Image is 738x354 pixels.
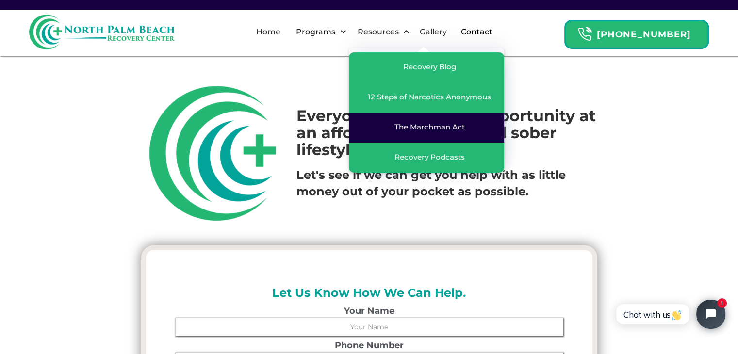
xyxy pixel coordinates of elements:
a: Recovery Blog [349,52,504,82]
h1: Everyone deserves an opportunity at an affordable healthy and sober lifestyle. [296,107,597,159]
input: Your Name [175,318,563,336]
label: Phone Number [175,341,563,350]
div: Resources [355,26,401,38]
strong: Let's see if we can get you help with as little money out of your pocket as possible. [296,168,565,198]
h2: Let Us Know How We Can Help. [175,284,563,302]
div: Recovery Podcasts [394,152,465,162]
a: The Marchman Act [349,113,504,143]
div: Programs [293,26,337,38]
div: Recovery Blog [403,62,456,72]
p: ‍ [296,167,597,199]
div: 12 Steps of Narcotics Anonymous [368,92,491,102]
a: Gallery [414,16,453,48]
div: Programs [287,16,349,48]
div: Resources [349,16,412,48]
strong: [PHONE_NUMBER] [597,29,691,40]
a: 12 Steps of Narcotics Anonymous [349,82,504,113]
a: Contact [455,16,498,48]
div: The Marchman Act [394,122,465,132]
a: Recovery Podcasts [349,143,504,173]
img: Header Calendar Icons [577,27,592,42]
label: Your Name [175,306,563,315]
iframe: Tidio Chat [606,291,734,337]
nav: Resources [349,48,504,173]
a: Header Calendar Icons[PHONE_NUMBER] [564,15,709,49]
a: Home [250,16,286,48]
